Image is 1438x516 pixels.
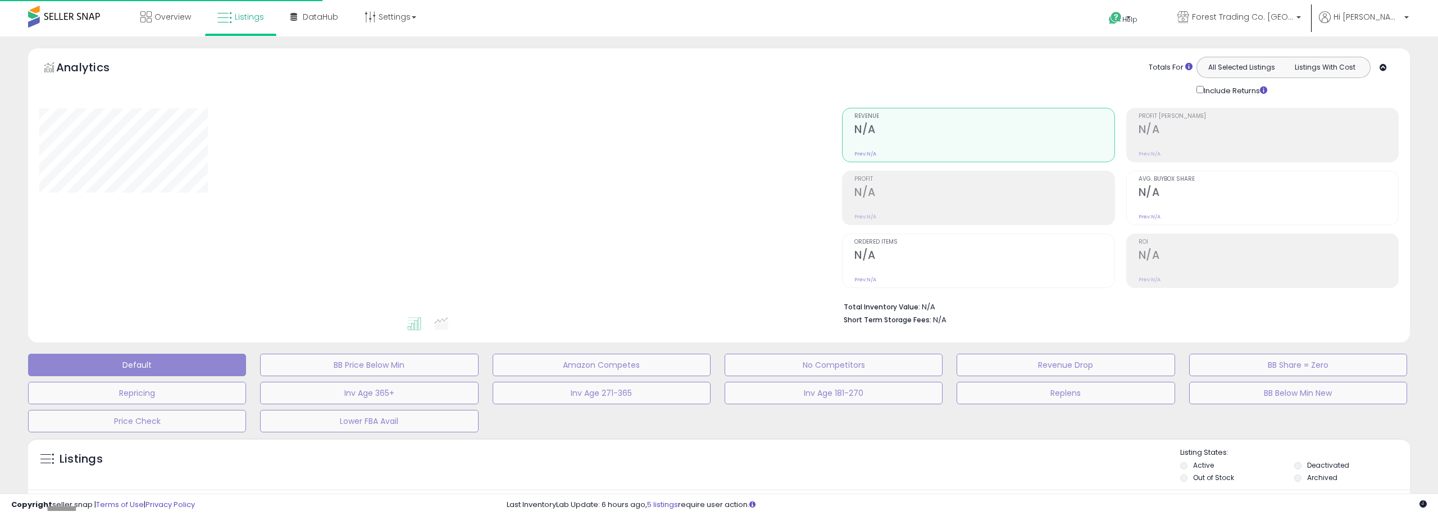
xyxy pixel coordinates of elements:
h2: N/A [1139,249,1398,264]
button: Default [28,354,246,376]
div: Totals For [1149,62,1193,73]
span: Avg. Buybox Share [1139,176,1398,182]
h2: N/A [854,186,1114,201]
span: Help [1122,15,1137,24]
span: Listings [235,11,264,22]
h5: Analytics [56,60,131,78]
button: Amazon Competes [493,354,711,376]
button: No Competitors [725,354,943,376]
small: Prev: N/A [1139,150,1161,157]
span: Forest Trading Co. [GEOGRAPHIC_DATA] [1192,11,1293,22]
small: Prev: N/A [854,213,876,220]
span: Profit [PERSON_NAME] [1139,113,1398,120]
a: Help [1100,3,1159,36]
small: Prev: N/A [854,150,876,157]
span: N/A [933,314,946,325]
button: Listings With Cost [1283,60,1367,75]
span: Profit [854,176,1114,182]
button: Lower FBA Avail [260,410,478,432]
div: Include Returns [1188,84,1281,97]
button: All Selected Listings [1200,60,1284,75]
span: ROI [1139,239,1398,245]
a: Hi [PERSON_NAME] [1319,11,1409,36]
button: BB Price Below Min [260,354,478,376]
span: Revenue [854,113,1114,120]
button: Price Check [28,410,246,432]
h2: N/A [1139,186,1398,201]
small: Prev: N/A [1139,213,1161,220]
b: Total Inventory Value: [844,302,920,312]
h2: N/A [854,123,1114,138]
small: Prev: N/A [854,276,876,283]
span: DataHub [303,11,338,22]
h2: N/A [854,249,1114,264]
button: Replens [957,382,1175,404]
button: BB Below Min New [1189,382,1407,404]
button: BB Share = Zero [1189,354,1407,376]
button: Repricing [28,382,246,404]
i: Get Help [1108,11,1122,25]
b: Short Term Storage Fees: [844,315,931,325]
span: Ordered Items [854,239,1114,245]
button: Inv Age 181-270 [725,382,943,404]
small: Prev: N/A [1139,276,1161,283]
button: Inv Age 271-365 [493,382,711,404]
li: N/A [844,299,1390,313]
button: Revenue Drop [957,354,1175,376]
span: Overview [154,11,191,22]
strong: Copyright [11,499,52,510]
button: Inv Age 365+ [260,382,478,404]
div: seller snap | | [11,500,195,510]
h2: N/A [1139,123,1398,138]
span: Hi [PERSON_NAME] [1334,11,1401,22]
